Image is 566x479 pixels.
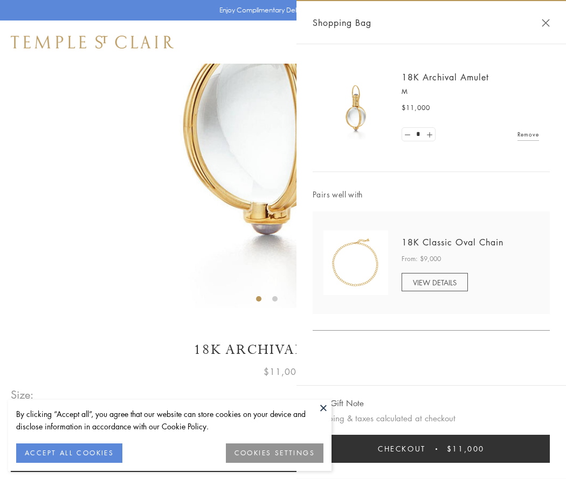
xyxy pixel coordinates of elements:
[413,277,457,288] span: VIEW DETAILS
[313,412,550,425] p: Shipping & taxes calculated at checkout
[402,254,441,264] span: From: $9,000
[402,236,503,248] a: 18K Classic Oval Chain
[542,19,550,27] button: Close Shopping Bag
[378,443,426,455] span: Checkout
[402,86,539,97] p: M
[323,230,388,295] img: N88865-OV18
[402,102,430,113] span: $11,000
[313,396,364,410] button: Add Gift Note
[264,365,302,379] span: $11,000
[313,16,371,30] span: Shopping Bag
[11,36,174,49] img: Temple St. Clair
[424,128,434,141] a: Set quantity to 2
[323,76,388,140] img: 18K Archival Amulet
[16,408,323,433] div: By clicking “Accept all”, you agree that our website can store cookies on your device and disclos...
[313,188,550,201] span: Pairs well with
[402,128,413,141] a: Set quantity to 0
[226,443,323,463] button: COOKIES SETTINGS
[517,128,539,140] a: Remove
[313,435,550,463] button: Checkout $11,000
[402,71,489,83] a: 18K Archival Amulet
[219,5,342,16] p: Enjoy Complimentary Delivery & Returns
[16,443,122,463] button: ACCEPT ALL COOKIES
[447,443,485,455] span: $11,000
[402,273,468,291] a: VIEW DETAILS
[11,386,34,403] span: Size:
[11,340,555,359] h1: 18K Archival Amulet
